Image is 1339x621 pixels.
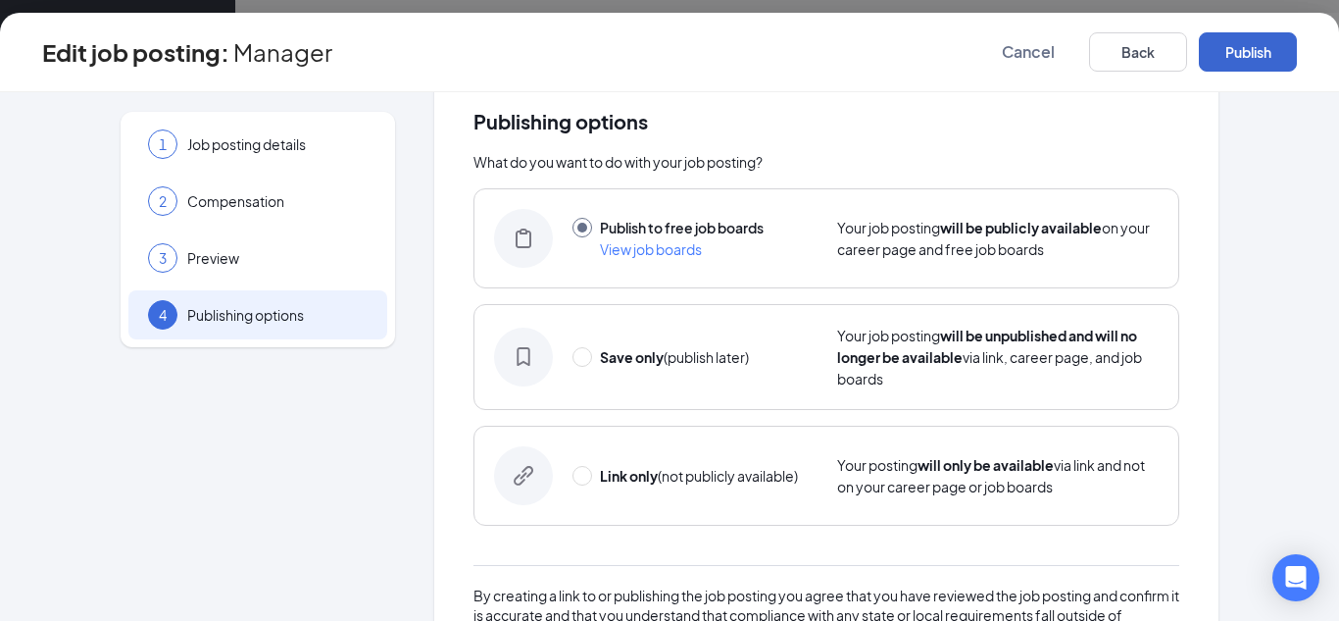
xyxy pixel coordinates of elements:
strong: will only be available [917,456,1054,474]
svg: BoardIcon [514,229,533,248]
button: Publish [1199,32,1297,72]
button: Cancel [979,32,1077,72]
span: Compensation [187,191,368,211]
button: Back [1089,32,1187,72]
span: 3 [159,248,167,268]
strong: Save only [600,348,664,366]
span: 4 [159,305,167,325]
span: View job boards [600,240,702,258]
span: What do you want to do with your job posting? [473,153,763,171]
span: Publishing options [473,112,1179,131]
span: Manager [233,42,332,62]
strong: will be unpublished and will no longer be available [837,327,1137,366]
span: Publishing options [187,305,368,325]
strong: will be publicly available [940,219,1102,236]
span: 1 [159,134,167,154]
span: Job posting details [187,134,368,154]
span: (publish later) [600,348,749,366]
span: (not publicly available) [600,467,798,485]
span: Your job posting on your career page and free job boards [837,219,1150,258]
span: Cancel [1002,42,1055,62]
h3: Edit job posting: [42,35,229,69]
svg: LinkOnlyIcon [514,466,533,486]
div: Open Intercom Messenger [1272,554,1319,601]
span: Preview [187,248,368,268]
span: Your job posting via link, career page, and job boards [837,327,1142,388]
svg: SaveOnlyIcon [514,347,533,367]
span: Publish to free job boards [600,219,764,236]
span: Your posting via link and not on your career page or job boards [837,456,1145,495]
span: 2 [159,191,167,211]
strong: Link only [600,467,658,485]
